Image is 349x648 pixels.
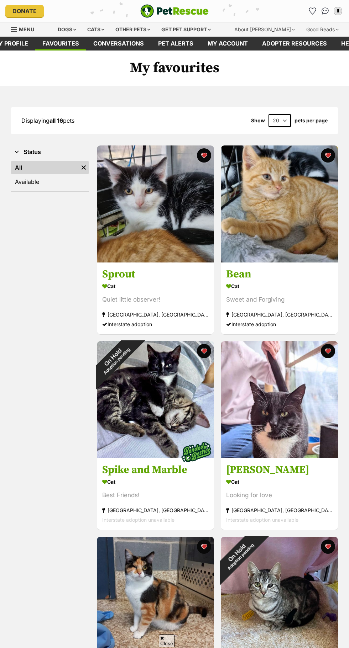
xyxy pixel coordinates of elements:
[97,341,214,458] img: Spike and Marble
[159,634,174,647] span: Close
[332,5,344,17] button: My account
[207,523,270,585] div: On Hold
[226,463,333,477] h3: [PERSON_NAME]
[102,295,209,304] div: Quiet little observer!
[110,22,155,37] div: Other pets
[301,22,344,37] div: Good Reads
[11,22,39,35] a: Menu
[226,281,333,291] div: Cat
[21,117,74,124] span: Displaying pets
[322,7,329,15] img: chat-41dd97257d64d25036548639549fe6c8038ab92f7586957e7f3b1b290dea8141.svg
[151,37,200,51] a: Pet alerts
[321,540,335,554] button: favourite
[226,295,333,304] div: Sweet and Forgiving
[102,319,209,329] div: Interstate adoption
[307,5,318,17] a: Favourites
[178,434,214,470] img: bonded besties
[102,477,209,487] div: Cat
[140,4,209,18] img: logo-e224e6f780fb5917bec1dbf3a21bbac754714ae5b6737aabdf751b685950b380.svg
[97,262,214,334] a: Sprout Cat Quiet little observer! [GEOGRAPHIC_DATA], [GEOGRAPHIC_DATA] Interstate adoption favourite
[102,463,209,477] h3: Spike and Marble
[295,118,328,123] label: pets per page
[102,517,174,523] span: Interstate adoption unavailable
[226,310,333,319] div: [GEOGRAPHIC_DATA], [GEOGRAPHIC_DATA]
[226,319,333,329] div: Interstate adoption
[229,22,300,37] div: About [PERSON_NAME]
[103,347,131,375] span: Adoption pending
[334,7,342,15] div: ll
[53,22,81,37] div: Dogs
[319,5,331,17] a: Conversations
[197,344,211,358] button: favourite
[200,37,255,51] a: My account
[140,4,209,18] a: PetRescue
[221,145,338,262] img: Bean
[78,161,89,174] a: Remove filter
[221,458,338,530] a: [PERSON_NAME] Cat Looking for love [GEOGRAPHIC_DATA], [GEOGRAPHIC_DATA] Interstate adoption unava...
[11,175,89,188] a: Available
[197,148,211,163] button: favourite
[19,26,34,32] span: Menu
[102,505,209,515] div: [GEOGRAPHIC_DATA], [GEOGRAPHIC_DATA]
[226,542,255,571] span: Adoption pending
[5,5,44,17] a: Donate
[156,22,216,37] div: Get pet support
[86,37,151,51] a: conversations
[251,118,265,123] span: Show
[11,148,89,157] button: Status
[50,117,63,124] strong: all 16
[226,477,333,487] div: Cat
[226,267,333,281] h3: Bean
[197,540,211,554] button: favourite
[102,267,209,281] h3: Sprout
[97,452,214,460] a: On HoldAdoption pending
[221,262,338,334] a: Bean Cat Sweet and Forgiving [GEOGRAPHIC_DATA], [GEOGRAPHIC_DATA] Interstate adoption favourite
[82,22,109,37] div: Cats
[226,505,333,515] div: [GEOGRAPHIC_DATA], [GEOGRAPHIC_DATA]
[255,37,334,51] a: Adopter resources
[221,341,338,458] img: Lionel
[97,145,214,262] img: Sprout
[226,490,333,500] div: Looking for love
[102,310,209,319] div: [GEOGRAPHIC_DATA], [GEOGRAPHIC_DATA]
[321,344,335,358] button: favourite
[102,490,209,500] div: Best Friends!
[11,160,89,191] div: Status
[83,328,146,390] div: On Hold
[35,37,86,51] a: Favourites
[321,148,335,163] button: favourite
[102,281,209,291] div: Cat
[11,161,78,174] a: All
[226,517,298,523] span: Interstate adoption unavailable
[97,458,214,530] a: Spike and Marble Cat Best Friends! [GEOGRAPHIC_DATA], [GEOGRAPHIC_DATA] Interstate adoption unava...
[307,5,344,17] ul: Account quick links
